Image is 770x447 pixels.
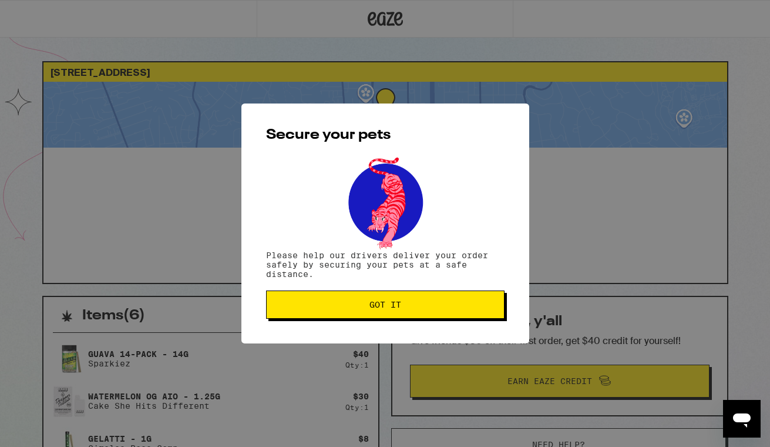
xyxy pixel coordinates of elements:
h2: Secure your pets [266,128,505,142]
span: Got it [369,301,401,309]
img: pets [337,154,433,251]
p: Please help our drivers deliver your order safely by securing your pets at a safe distance. [266,251,505,279]
iframe: Button to launch messaging window [723,400,761,438]
button: Got it [266,291,505,319]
